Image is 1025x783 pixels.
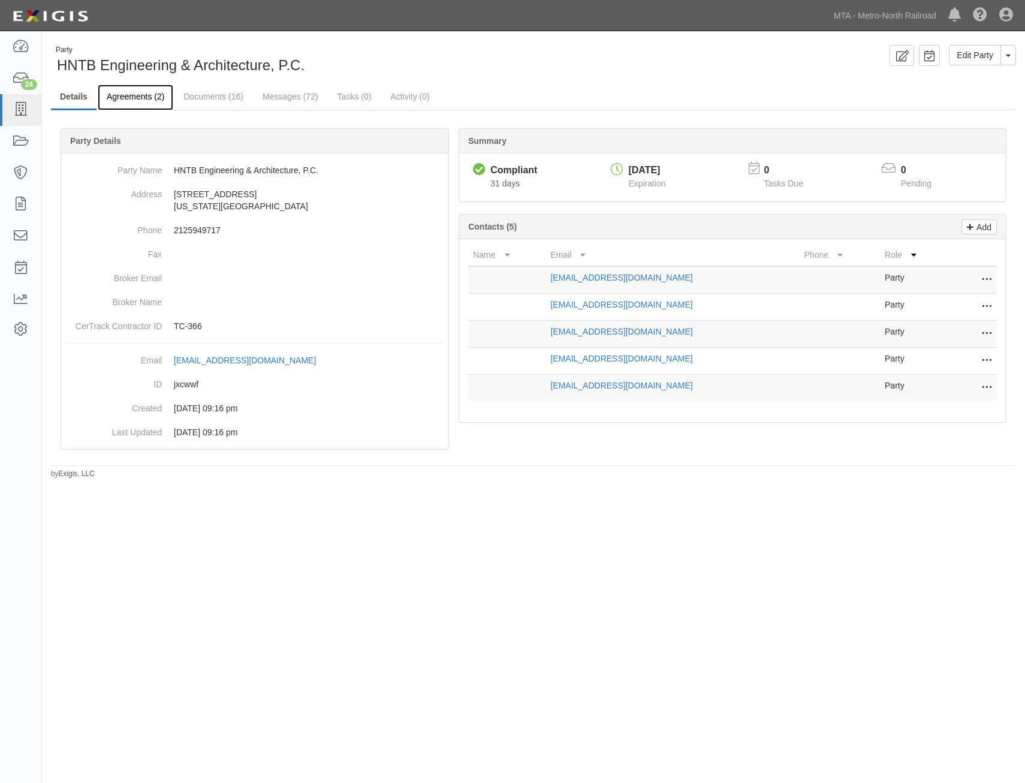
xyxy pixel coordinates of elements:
[468,244,545,266] th: Name
[66,396,444,420] dd: 07/25/2025 09:16 pm
[66,158,444,182] dd: HNTB Engineering & Architecture, P.C.
[880,294,949,321] td: Party
[70,136,121,146] b: Party Details
[490,164,537,177] div: Compliant
[901,164,946,177] p: 0
[66,420,444,444] dd: 07/25/2025 09:16 pm
[550,273,692,282] a: [EMAIL_ADDRESS][DOMAIN_NAME]
[66,158,162,176] dt: Party Name
[973,220,991,234] p: Add
[880,375,949,402] td: Party
[949,45,1001,65] a: Edit Party
[254,85,327,109] a: Messages (72)
[764,179,803,188] span: Tasks Due
[98,85,173,110] a: Agreements (2)
[174,85,252,109] a: Documents (16)
[56,45,305,55] div: Party
[66,348,162,366] dt: Email
[550,381,692,390] a: [EMAIL_ADDRESS][DOMAIN_NAME]
[473,164,486,176] i: Compliant
[66,314,162,332] dt: CerTrack Contractor ID
[21,79,37,90] div: 24
[57,57,305,73] span: HNTB Engineering & Architecture, P.C.
[828,4,942,28] a: MTA - Metro-North Railroad
[550,327,692,336] a: [EMAIL_ADDRESS][DOMAIN_NAME]
[550,300,692,309] a: [EMAIL_ADDRESS][DOMAIN_NAME]
[901,179,931,188] span: Pending
[880,266,949,294] td: Party
[174,354,316,366] div: [EMAIL_ADDRESS][DOMAIN_NAME]
[66,290,162,308] dt: Broker Name
[880,244,949,266] th: Role
[66,242,162,260] dt: Fax
[66,420,162,438] dt: Last Updated
[66,396,162,414] dt: Created
[51,85,97,110] a: Details
[628,164,665,177] div: [DATE]
[490,179,520,188] span: Since 07/25/2025
[66,182,162,200] dt: Address
[328,85,381,109] a: Tasks (0)
[468,222,517,231] b: Contacts (5)
[66,372,162,390] dt: ID
[961,219,997,234] a: Add
[66,218,444,242] dd: 2125949717
[66,218,162,236] dt: Phone
[973,8,987,23] i: Help Center - Complianz
[174,320,444,332] p: TC-366
[66,266,162,284] dt: Broker Email
[880,348,949,375] td: Party
[51,469,95,479] small: by
[59,469,95,478] a: Exigis, LLC
[9,5,92,27] img: Logo
[66,372,444,396] dd: jxcwwf
[628,179,665,188] span: Expiration
[66,182,444,218] dd: [STREET_ADDRESS] [US_STATE][GEOGRAPHIC_DATA]
[550,354,692,363] a: [EMAIL_ADDRESS][DOMAIN_NAME]
[764,164,818,177] p: 0
[381,85,438,109] a: Activity (0)
[468,136,507,146] b: Summary
[880,321,949,348] td: Party
[800,244,880,266] th: Phone
[545,244,799,266] th: Email
[51,45,524,76] div: HNTB Engineering & Architecture, P.C.
[174,356,329,365] a: [EMAIL_ADDRESS][DOMAIN_NAME]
